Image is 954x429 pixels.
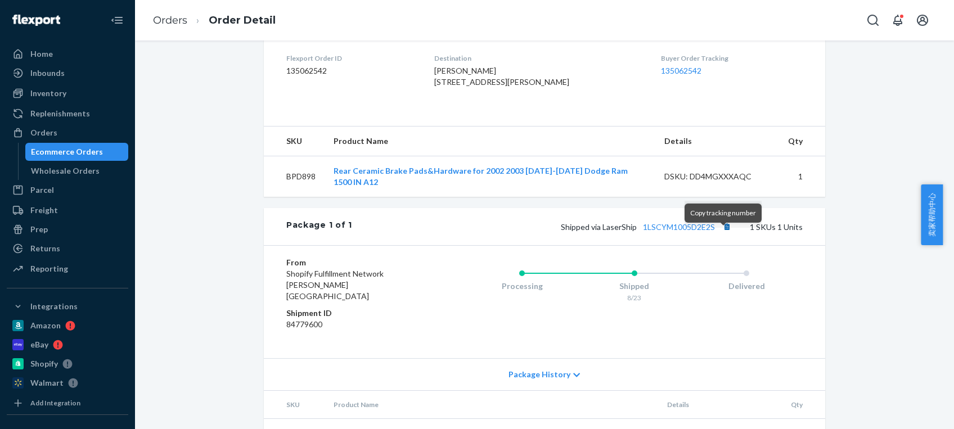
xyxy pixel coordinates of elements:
[30,184,54,196] div: Parcel
[30,339,48,350] div: eBay
[7,201,128,219] a: Freight
[7,240,128,258] a: Returns
[578,281,691,292] div: Shipped
[655,127,779,156] th: Details
[466,281,578,292] div: Processing
[661,53,803,63] dt: Buyer Order Tracking
[7,220,128,238] a: Prep
[264,156,325,197] td: BPD898
[690,209,756,217] span: Copy tracking number
[153,14,187,26] a: Orders
[7,45,128,63] a: Home
[661,66,701,75] a: 135062542
[286,65,416,76] dd: 135062542
[508,369,570,380] span: Package History
[30,320,61,331] div: Amazon
[30,127,57,138] div: Orders
[7,355,128,373] a: Shopify
[779,127,825,156] th: Qty
[658,391,782,419] th: Details
[286,219,352,234] div: Package 1 of 1
[286,257,421,268] dt: From
[862,9,884,31] button: Open Search Box
[7,105,128,123] a: Replenishments
[264,391,325,419] th: SKU
[209,14,276,26] a: Order Detail
[30,263,68,274] div: Reporting
[30,377,64,389] div: Walmart
[30,67,65,79] div: Inbounds
[7,64,128,82] a: Inbounds
[31,165,100,177] div: Wholesale Orders
[30,88,66,99] div: Inventory
[30,48,53,60] div: Home
[782,391,825,419] th: Qty
[690,281,803,292] div: Delivered
[7,396,128,410] a: Add Integration
[325,127,655,156] th: Product Name
[30,398,80,408] div: Add Integration
[264,127,325,156] th: SKU
[30,358,58,369] div: Shopify
[25,143,129,161] a: Ecommerce Orders
[30,205,58,216] div: Freight
[434,66,569,87] span: [PERSON_NAME] [STREET_ADDRESS][PERSON_NAME]
[911,9,934,31] button: Open account menu
[106,9,128,31] button: Close Navigation
[7,336,128,354] a: eBay
[7,374,128,392] a: Walmart
[144,4,285,37] ol: breadcrumbs
[7,317,128,335] a: Amazon
[643,222,715,232] a: 1LSCYM1005D2E2S
[286,308,421,319] dt: Shipment ID
[7,181,128,199] a: Parcel
[561,222,734,232] span: Shipped via LaserShip
[334,166,628,187] a: Rear Ceramic Brake Pads&Hardware for 2002 2003 [DATE]-[DATE] Dodge Ram 1500 IN A12
[25,162,129,180] a: Wholesale Orders
[434,53,643,63] dt: Destination
[921,184,943,245] button: 卖家帮助中心
[31,146,103,157] div: Ecommerce Orders
[578,293,691,302] div: 8/23
[30,301,78,312] div: Integrations
[30,243,60,254] div: Returns
[286,53,416,63] dt: Flexport Order ID
[286,319,421,330] dd: 84779600
[12,15,60,26] img: Flexport logo
[7,124,128,142] a: Orders
[886,9,909,31] button: Open notifications
[325,391,658,419] th: Product Name
[30,108,90,119] div: Replenishments
[7,84,128,102] a: Inventory
[286,269,384,301] span: Shopify Fulfillment Network [PERSON_NAME][GEOGRAPHIC_DATA]
[779,156,825,197] td: 1
[30,224,48,235] div: Prep
[352,219,803,234] div: 1 SKUs 1 Units
[7,260,128,278] a: Reporting
[7,297,128,315] button: Integrations
[664,171,770,182] div: DSKU: DD4MGXXXAQC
